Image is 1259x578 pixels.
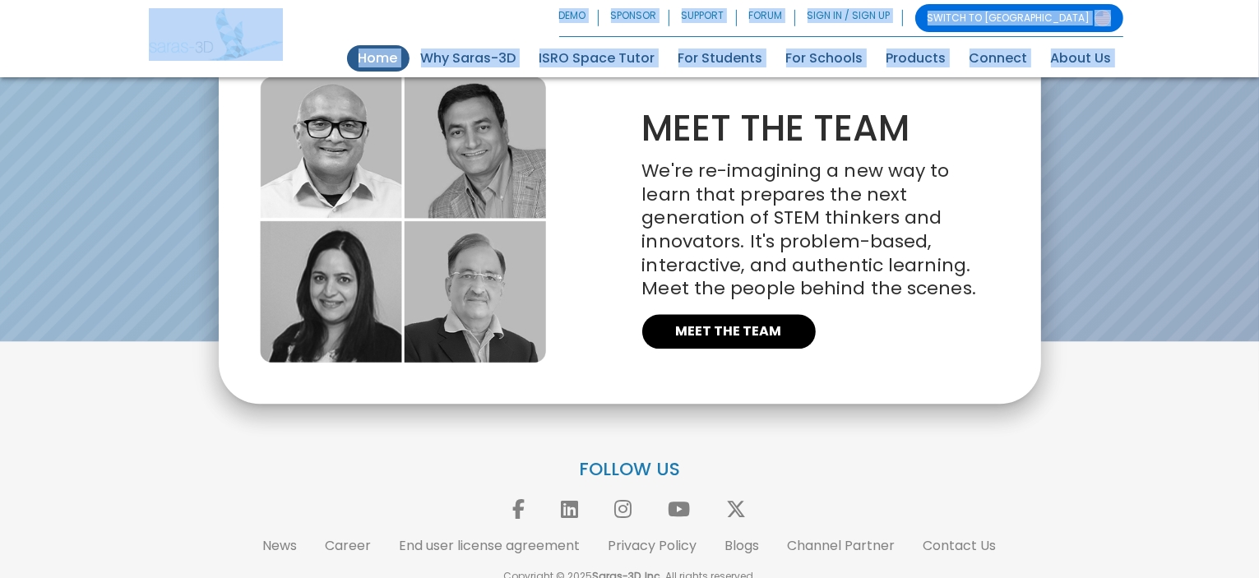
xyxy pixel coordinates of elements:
a: SWITCH TO [GEOGRAPHIC_DATA] [915,4,1123,32]
img: Switch to USA [1095,10,1111,26]
a: For Students [667,45,775,72]
img: Saras 3D [149,8,283,61]
a: Career [326,536,372,555]
img: meet the team [260,76,546,363]
a: Home [347,45,410,72]
a: Privacy Policy [609,536,697,555]
a: Blogs [725,536,760,555]
a: For Schools [775,45,875,72]
span: We're re-imagining a new way to learn that prepares the next generation of STEM thinkers and inno... [642,158,976,301]
a: Connect [958,45,1039,72]
a: SIGN IN / SIGN UP [795,4,903,32]
a: About Us [1039,45,1123,72]
a: End user license agreement [400,536,581,555]
a: Channel Partner [788,536,896,555]
a: DEMO [559,4,599,32]
a: MEET THE TEAM [642,314,816,349]
a: News [263,536,298,555]
p: FOLLOW US [149,458,1111,482]
a: SPONSOR [599,4,669,32]
a: Contact Us [923,536,997,555]
a: Products [875,45,958,72]
a: FORUM [737,4,795,32]
a: SUPPORT [669,4,737,32]
a: Why Saras-3D [410,45,528,72]
a: ISRO Space Tutor [528,45,667,72]
p: MEET THE TEAM [642,110,910,146]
